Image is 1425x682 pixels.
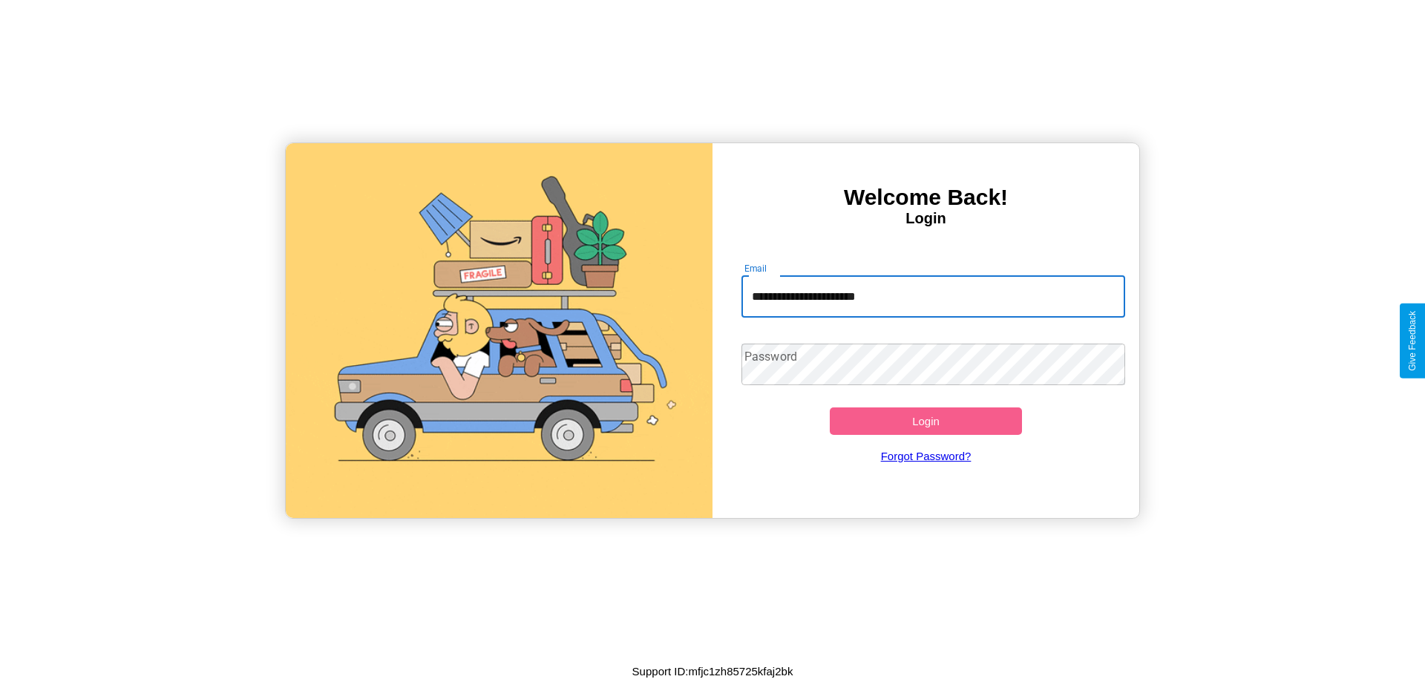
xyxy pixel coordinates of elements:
a: Forgot Password? [734,435,1118,477]
h3: Welcome Back! [712,185,1139,210]
button: Login [830,407,1022,435]
img: gif [286,143,712,518]
label: Email [744,262,767,275]
h4: Login [712,210,1139,227]
div: Give Feedback [1407,311,1418,371]
p: Support ID: mfjc1zh85725kfaj2bk [632,661,793,681]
